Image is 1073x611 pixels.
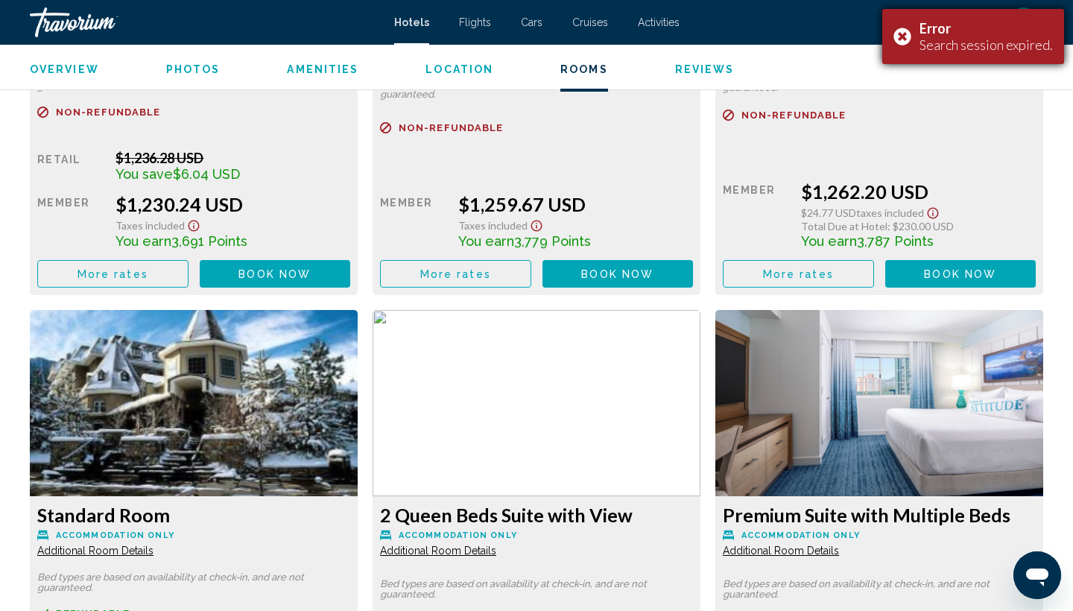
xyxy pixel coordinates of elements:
span: 3,787 Points [857,233,934,249]
div: Member [37,193,104,249]
span: Additional Room Details [723,545,839,557]
span: You earn [458,233,514,249]
a: Cars [521,16,542,28]
div: $1,259.67 USD [458,193,693,215]
button: Show Taxes and Fees disclaimer [185,215,203,232]
span: You earn [801,233,857,249]
span: Overview [30,63,99,75]
div: $1,262.20 USD [801,180,1036,203]
span: Book now [238,268,311,280]
div: Retail [37,150,104,182]
span: $24.77 USD [801,206,856,219]
img: fae1d4a9-e8f8-4ce3-9934-601c7981f271.jpeg [373,310,700,496]
span: Additional Room Details [37,545,153,557]
span: Total Due at Hotel [801,220,887,232]
span: Non-refundable [399,123,503,133]
div: $1,236.28 USD [115,150,350,166]
button: More rates [723,260,874,288]
div: Member [380,193,447,249]
div: Error [920,20,1053,37]
button: Rooms [560,63,608,76]
button: Show Taxes and Fees disclaimer [528,215,545,232]
button: Book now [200,260,351,288]
span: Reviews [675,63,735,75]
button: Location [425,63,493,76]
div: Member [723,180,790,249]
span: Photos [166,63,221,75]
iframe: Button to launch messaging window [1013,551,1061,599]
span: More rates [420,268,491,280]
h3: 2 Queen Beds Suite with View [380,504,693,526]
p: Bed types are based on availability at check-in, and are not guaranteed. [37,572,350,593]
a: Travorium [30,7,379,37]
button: More rates [37,260,189,288]
button: Photos [166,63,221,76]
span: 3,779 Points [514,233,591,249]
span: You earn [115,233,171,249]
span: Accommodation Only [56,531,174,540]
button: Book now [885,260,1036,288]
div: : $230.00 USD [801,220,1036,232]
img: f566bbe9-eca8-494a-ac4c-d9a589f61fcf.jpeg [715,310,1043,496]
span: Taxes included [115,219,185,232]
button: Book now [542,260,694,288]
span: Amenities [287,63,358,75]
span: More rates [77,268,148,280]
button: Reviews [675,63,735,76]
span: Taxes included [458,219,528,232]
span: Book now [581,268,653,280]
button: Show Taxes and Fees disclaimer [924,203,942,220]
h3: Premium Suite with Multiple Beds [723,504,1036,526]
img: b53eb621-8d45-4506-9d87-243d0660ba06.jpeg [30,310,358,496]
span: Accommodation Only [741,531,860,540]
span: $6.04 USD [173,166,240,182]
a: Activities [638,16,680,28]
span: Non-refundable [741,110,846,120]
span: Book now [924,268,996,280]
p: Bed types are based on availability at check-in, and are not guaranteed. [380,579,693,600]
p: Bed types are based on availability at check-in, and are not guaranteed. [723,579,1036,600]
span: Taxes included [856,206,924,219]
button: User Menu [1004,7,1043,38]
button: More rates [380,260,531,288]
button: Amenities [287,63,358,76]
span: Accommodation Only [399,531,517,540]
span: More rates [763,268,834,280]
span: 3,691 Points [171,233,247,249]
a: Hotels [394,16,429,28]
span: Location [425,63,493,75]
div: Search session expired. [920,37,1053,53]
span: Non-refundable [56,107,160,117]
div: $1,230.24 USD [115,193,350,215]
span: You save [115,166,173,182]
button: Overview [30,63,99,76]
h3: Standard Room [37,504,350,526]
span: Rooms [560,63,608,75]
span: Additional Room Details [380,545,496,557]
a: Flights [459,16,491,28]
a: Cruises [572,16,608,28]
